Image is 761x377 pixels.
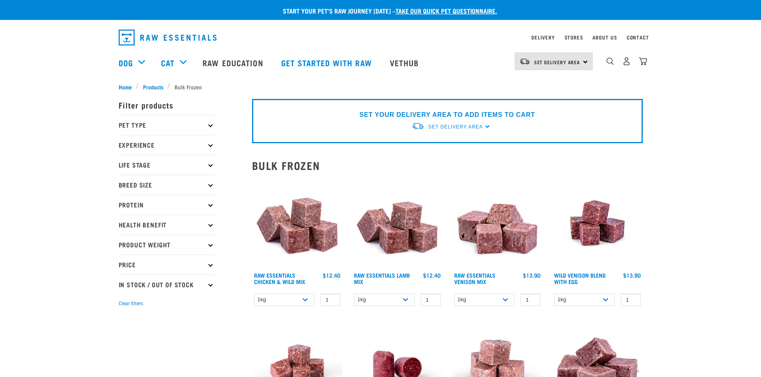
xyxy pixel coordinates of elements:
p: Filter products [119,95,215,115]
a: Cat [161,57,175,69]
p: Health Benefit [119,215,215,235]
input: 1 [421,294,441,306]
span: Set Delivery Area [534,61,580,63]
a: Dog [119,57,133,69]
div: $12.40 [423,272,441,278]
span: Home [119,83,132,91]
img: Venison Egg 1616 [552,178,643,268]
button: Clear filters [119,300,143,307]
img: van-moving.png [519,58,530,65]
p: Protein [119,195,215,215]
input: 1 [320,294,340,306]
img: home-icon@2x.png [639,57,647,65]
p: Pet Type [119,115,215,135]
p: Experience [119,135,215,155]
input: 1 [521,294,540,306]
nav: dropdown navigation [112,26,649,49]
img: 1113 RE Venison Mix 01 [452,178,543,268]
a: Raw Essentials Chicken & Wild Mix [254,274,305,283]
img: home-icon-1@2x.png [606,57,614,65]
a: Delivery [531,36,554,39]
p: SET YOUR DELIVERY AREA TO ADD ITEMS TO CART [360,110,535,120]
img: van-moving.png [411,122,424,130]
a: Wild Venison Blend with Egg [554,274,606,283]
a: Raw Essentials Venison Mix [454,274,495,283]
img: Raw Essentials Logo [119,30,217,45]
a: Stores [564,36,583,39]
div: $13.90 [523,272,540,278]
a: Home [119,83,136,91]
img: ?1041 RE Lamb Mix 01 [352,178,443,268]
nav: breadcrumbs [119,83,643,91]
a: Raw Essentials Lamb Mix [354,274,410,283]
h2: Bulk Frozen [252,159,643,172]
p: Breed Size [119,175,215,195]
img: user.png [622,57,631,65]
a: Products [139,83,167,91]
a: take our quick pet questionnaire. [395,9,497,12]
a: Contact [627,36,649,39]
a: Vethub [382,47,429,79]
p: Life Stage [119,155,215,175]
p: In Stock / Out Of Stock [119,274,215,294]
span: Set Delivery Area [428,124,483,130]
a: Raw Education [195,47,273,79]
div: $12.40 [323,272,340,278]
input: 1 [621,294,641,306]
a: Get started with Raw [273,47,382,79]
p: Price [119,255,215,274]
div: $13.90 [623,272,641,278]
img: Pile Of Cubed Chicken Wild Meat Mix [252,178,343,268]
span: Products [143,83,163,91]
p: Product Weight [119,235,215,255]
a: About Us [592,36,617,39]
